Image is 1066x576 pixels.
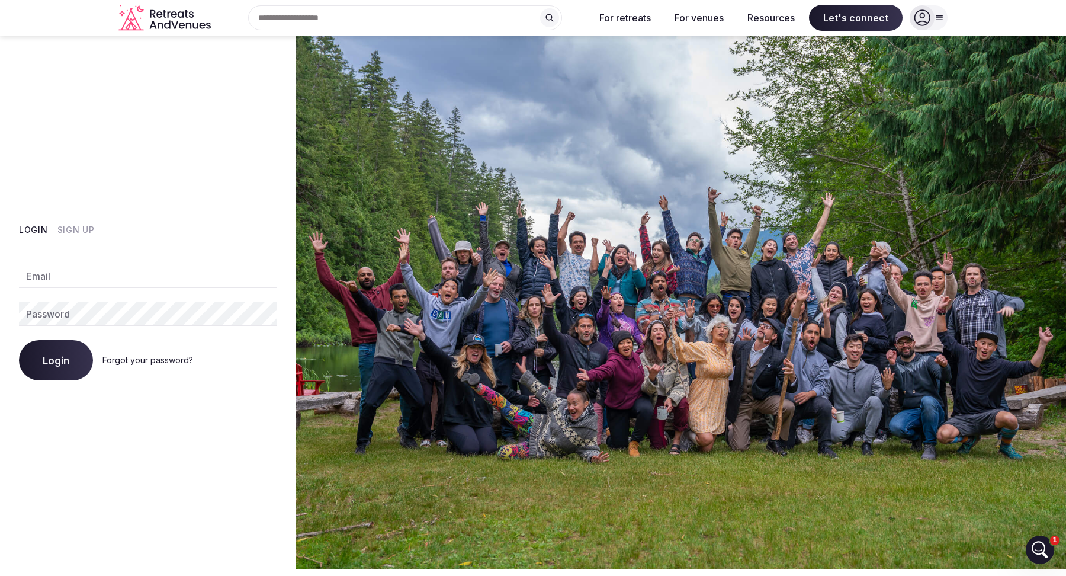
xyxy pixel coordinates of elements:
img: My Account Background [296,36,1066,569]
button: For retreats [590,5,660,31]
button: Sign Up [57,224,95,236]
span: Login [43,354,69,366]
button: Login [19,340,93,380]
a: Forgot your password? [102,355,193,365]
span: Let's connect [809,5,903,31]
span: 1 [1050,536,1059,545]
button: Login [19,224,48,236]
svg: Retreats and Venues company logo [118,5,213,31]
button: Resources [738,5,804,31]
a: Visit the homepage [118,5,213,31]
iframe: Intercom live chat [1026,536,1054,564]
button: For venues [665,5,733,31]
